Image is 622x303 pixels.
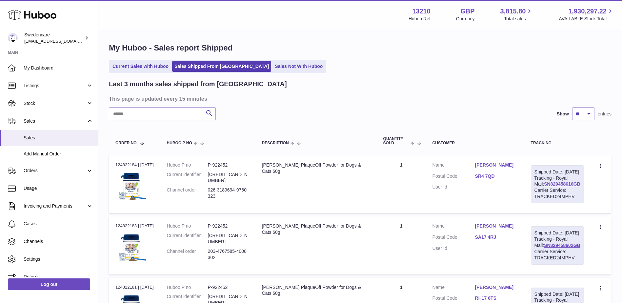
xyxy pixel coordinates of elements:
a: SA17 4RJ [475,234,518,240]
span: Cases [24,221,93,227]
a: RH17 6TS [475,295,518,301]
span: entries [598,111,612,117]
span: 1,930,297.22 [568,7,607,16]
div: Carrier Service: TRACKED24MPHV [534,249,580,261]
span: Quantity Sold [383,137,409,145]
span: My Dashboard [24,65,93,71]
dd: P-922452 [208,284,249,291]
span: Total sales [504,16,533,22]
strong: 13210 [412,7,431,16]
div: [PERSON_NAME] PlaqueOff Powder for Dogs & Cats 60g [262,284,370,297]
div: Tracking - Royal Mail: [531,165,584,203]
dt: Huboo P no [167,162,208,168]
a: SR4 7QD [475,173,518,179]
div: Currency [456,16,475,22]
dt: Channel order [167,248,208,261]
span: Sales [24,118,86,124]
span: 3,815.80 [500,7,526,16]
a: 1,930,297.22 AVAILABLE Stock Total [559,7,614,22]
div: Shipped Date: [DATE] [534,291,580,297]
span: Listings [24,83,86,89]
h3: This page is updated every 15 minutes [109,95,610,102]
span: Returns [24,274,93,280]
div: [PERSON_NAME] PlaqueOff Powder for Dogs & Cats 60g [262,162,370,174]
a: Current Sales with Huboo [110,61,171,72]
dd: P-922452 [208,223,249,229]
dt: User Id [432,184,475,190]
span: Add Manual Order [24,151,93,157]
dt: Huboo P no [167,223,208,229]
dt: Current identifier [167,172,208,184]
dt: Postal Code [432,295,475,303]
div: Tracking - Royal Mail: [531,226,584,264]
div: Shipped Date: [DATE] [534,169,580,175]
a: Sales Shipped From [GEOGRAPHIC_DATA] [172,61,271,72]
h2: Last 3 months sales shipped from [GEOGRAPHIC_DATA] [109,80,287,89]
a: [PERSON_NAME] [475,223,518,229]
div: Customer [432,141,518,145]
a: Log out [8,278,90,290]
dd: [CREDIT_CARD_NUMBER] [208,232,249,245]
span: Order No [115,141,137,145]
strong: GBP [460,7,474,16]
dt: User Id [432,245,475,252]
span: [EMAIL_ADDRESS][DOMAIN_NAME] [24,38,96,44]
img: $_57.JPG [115,231,148,264]
span: Orders [24,168,86,174]
dt: Current identifier [167,232,208,245]
div: Swedencare [24,32,83,44]
span: Usage [24,185,93,192]
td: 1 [377,216,426,274]
div: 124822184 | [DATE] [115,162,154,168]
span: Channels [24,238,93,245]
a: SN829458602GB [544,243,580,248]
dt: Channel order [167,187,208,199]
td: 1 [377,155,426,213]
dt: Name [432,223,475,231]
span: Description [262,141,289,145]
img: gemma.horsfield@swedencare.co.uk [8,33,18,43]
div: 124822181 | [DATE] [115,284,154,290]
dd: [CREDIT_CARD_NUMBER] [208,172,249,184]
span: Huboo P no [167,141,192,145]
div: [PERSON_NAME] PlaqueOff Powder for Dogs & Cats 60g [262,223,370,235]
h1: My Huboo - Sales report Shipped [109,43,612,53]
div: Huboo Ref [409,16,431,22]
a: [PERSON_NAME] [475,284,518,291]
span: Sales [24,135,93,141]
span: Stock [24,100,86,107]
dt: Name [432,284,475,292]
dt: Name [432,162,475,170]
span: AVAILABLE Stock Total [559,16,614,22]
div: Shipped Date: [DATE] [534,230,580,236]
div: Carrier Service: TRACKED24MPHV [534,187,580,200]
div: Tracking [531,141,584,145]
dt: Postal Code [432,234,475,242]
a: [PERSON_NAME] [475,162,518,168]
dd: 026-3189694-9760323 [208,187,249,199]
dd: P-922452 [208,162,249,168]
div: 124822183 | [DATE] [115,223,154,229]
a: SN829458616GB [544,181,580,187]
img: $_57.JPG [115,170,148,203]
dt: Huboo P no [167,284,208,291]
span: Invoicing and Payments [24,203,86,209]
dd: 203-4767585-4008302 [208,248,249,261]
dt: Postal Code [432,173,475,181]
span: Settings [24,256,93,262]
a: 3,815.80 Total sales [500,7,533,22]
a: Sales Not With Huboo [272,61,325,72]
label: Show [557,111,569,117]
